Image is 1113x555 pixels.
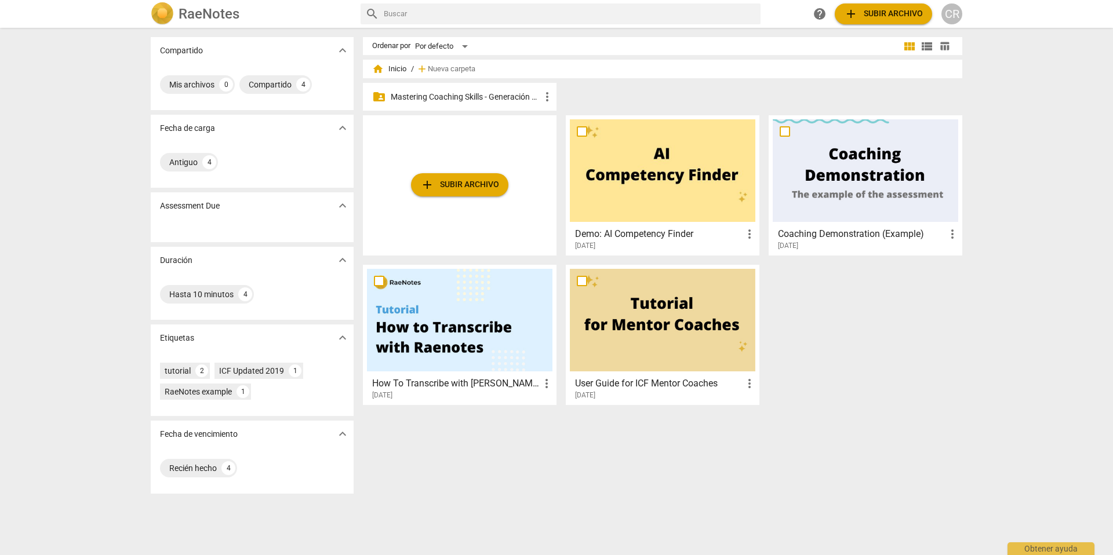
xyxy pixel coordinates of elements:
[334,197,351,214] button: Mostrar más
[219,365,284,377] div: ICF Updated 2019
[336,253,350,267] span: expand_more
[202,155,216,169] div: 4
[844,7,858,21] span: add
[219,78,233,92] div: 0
[941,3,962,24] button: CR
[420,178,499,192] span: Subir archivo
[778,241,798,251] span: [DATE]
[336,331,350,345] span: expand_more
[334,42,351,59] button: Mostrar más
[165,365,191,377] div: tutorial
[367,269,552,400] a: How To Transcribe with [PERSON_NAME][DATE]
[160,200,220,212] p: Assessment Due
[238,287,252,301] div: 4
[835,3,932,24] button: Subir
[778,227,945,241] h3: Coaching Demonstration (Example)
[336,199,350,213] span: expand_more
[813,7,827,21] span: help
[936,38,953,55] button: Tabla
[169,156,198,168] div: Antiguo
[160,122,215,134] p: Fecha de carga
[809,3,830,24] a: Obtener ayuda
[575,390,595,400] span: [DATE]
[372,42,410,50] div: Ordenar por
[372,377,540,390] h3: How To Transcribe with RaeNotes
[160,45,203,57] p: Compartido
[179,6,239,22] h2: RaeNotes
[296,78,310,92] div: 4
[743,377,756,390] span: more_vert
[575,227,743,241] h3: Demo: AI Competency Finder
[169,289,234,300] div: Hasta 10 minutos
[169,79,214,90] div: Mis archivos
[570,269,755,400] a: User Guide for ICF Mentor Coaches[DATE]
[334,425,351,443] button: Mostrar más
[901,38,918,55] button: Cuadrícula
[334,119,351,137] button: Mostrar más
[336,121,350,135] span: expand_more
[570,119,755,250] a: Demo: AI Competency Finder[DATE]
[391,91,540,103] p: Mastering Coaching Skills - Generación 31
[420,178,434,192] span: add
[1007,542,1094,555] div: Obtener ayuda
[428,65,475,74] span: Nueva carpeta
[372,390,392,400] span: [DATE]
[384,5,756,23] input: Buscar
[416,63,428,75] span: add
[160,428,238,440] p: Fecha de vencimiento
[920,39,934,53] span: view_list
[365,7,379,21] span: search
[575,377,743,390] h3: User Guide for ICF Mentor Coaches
[289,364,301,377] div: 1
[415,37,472,56] div: Por defecto
[249,79,292,90] div: Compartido
[903,39,916,53] span: view_module
[773,119,958,250] a: Coaching Demonstration (Example)[DATE]
[743,227,756,241] span: more_vert
[945,227,959,241] span: more_vert
[918,38,936,55] button: Lista
[151,2,174,25] img: Logo
[336,427,350,441] span: expand_more
[540,377,554,390] span: more_vert
[372,63,406,75] span: Inicio
[221,461,235,475] div: 4
[334,251,351,269] button: Mostrar más
[411,173,508,196] button: Subir
[151,2,351,25] a: LogoRaeNotes
[334,329,351,346] button: Mostrar más
[237,385,249,398] div: 1
[540,90,554,104] span: more_vert
[336,43,350,57] span: expand_more
[844,7,923,21] span: Subir archivo
[372,90,386,104] span: folder_shared
[165,386,232,397] div: RaeNotes example
[169,462,217,474] div: Recién hecho
[575,241,595,251] span: [DATE]
[411,65,414,74] span: /
[195,364,208,377] div: 2
[160,332,194,344] p: Etiquetas
[160,254,192,266] p: Duración
[939,41,950,52] span: table_chart
[372,63,384,75] span: home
